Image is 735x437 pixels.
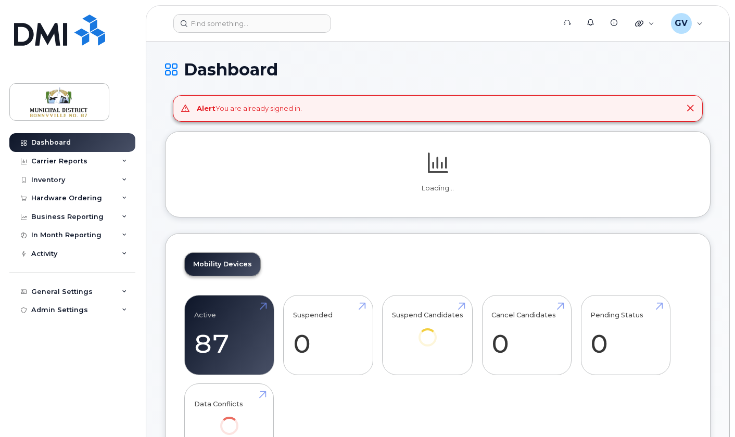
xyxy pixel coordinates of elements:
[185,253,260,276] a: Mobility Devices
[392,301,463,361] a: Suspend Candidates
[197,104,216,112] strong: Alert
[197,104,302,113] div: You are already signed in.
[293,301,363,369] a: Suspended 0
[590,301,661,369] a: Pending Status 0
[491,301,562,369] a: Cancel Candidates 0
[184,184,691,193] p: Loading...
[165,60,711,79] h1: Dashboard
[194,301,264,369] a: Active 87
